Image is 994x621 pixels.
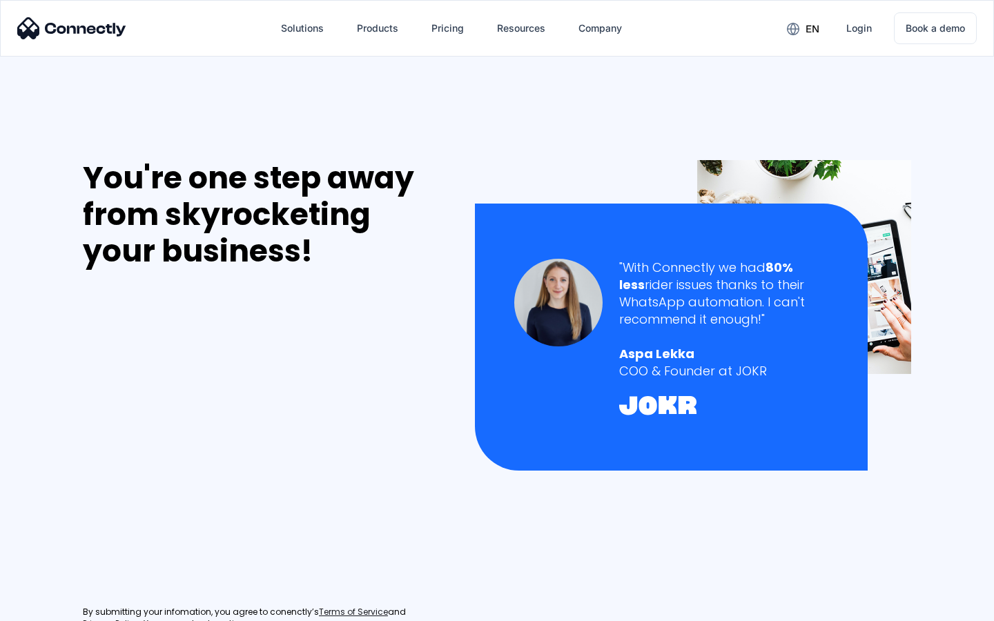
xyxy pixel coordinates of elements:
[83,160,446,269] div: You're one step away from skyrocketing your business!
[619,259,828,328] div: "With Connectly we had rider issues thanks to their WhatsApp automation. I can't recommend it eno...
[619,345,694,362] strong: Aspa Lekka
[619,259,793,293] strong: 80% less
[83,286,290,590] iframe: Form 0
[281,19,324,38] div: Solutions
[497,19,545,38] div: Resources
[17,17,126,39] img: Connectly Logo
[567,12,633,45] div: Company
[14,597,83,616] aside: Language selected: English
[319,607,388,618] a: Terms of Service
[28,597,83,616] ul: Language list
[357,19,398,38] div: Products
[846,19,872,38] div: Login
[806,19,819,39] div: en
[776,18,830,39] div: en
[894,12,977,44] a: Book a demo
[431,19,464,38] div: Pricing
[420,12,475,45] a: Pricing
[619,362,828,379] div: COO & Founder at JOKR
[486,12,556,45] div: Resources
[270,12,335,45] div: Solutions
[835,12,883,45] a: Login
[578,19,622,38] div: Company
[346,12,409,45] div: Products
